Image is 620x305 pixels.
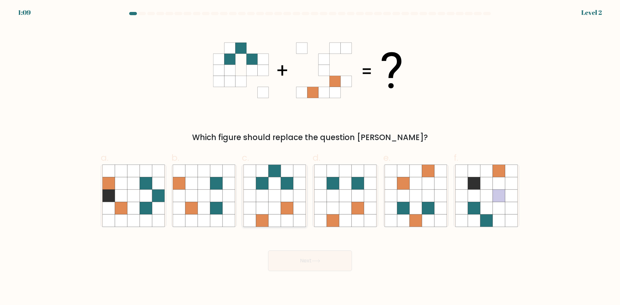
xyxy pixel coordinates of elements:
button: Next [268,250,352,271]
span: e. [383,151,390,164]
span: d. [313,151,320,164]
span: f. [454,151,458,164]
span: a. [101,151,108,164]
span: c. [242,151,249,164]
div: Level 2 [581,8,602,17]
div: 1:09 [18,8,31,17]
span: b. [171,151,179,164]
div: Which figure should replace the question [PERSON_NAME]? [105,132,515,143]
